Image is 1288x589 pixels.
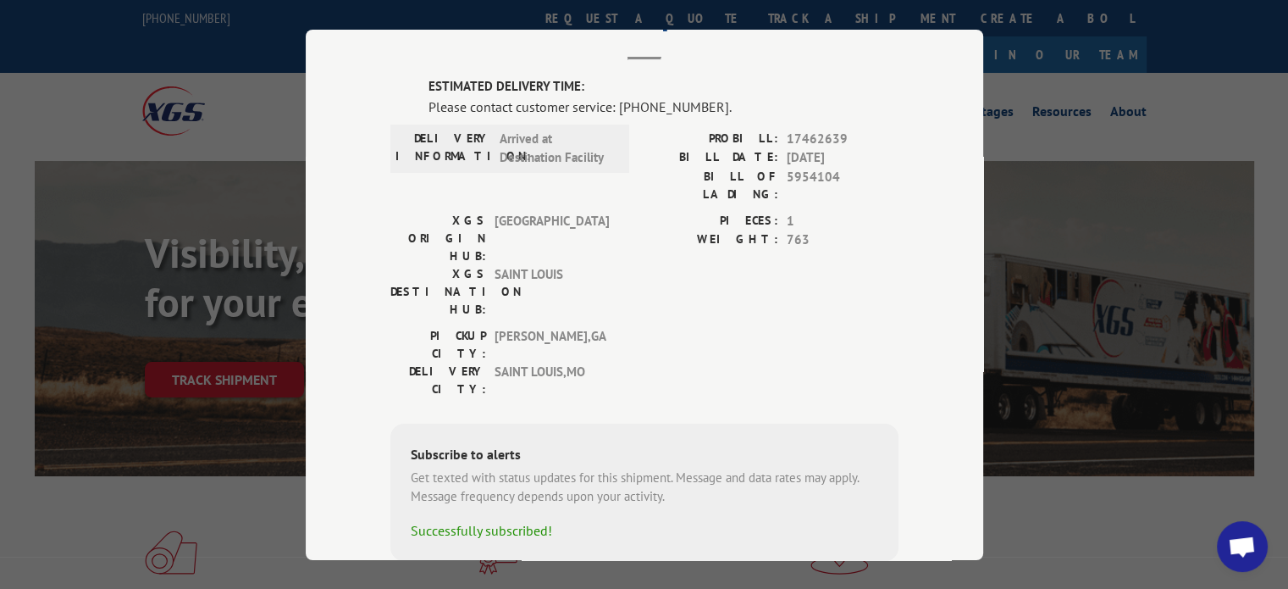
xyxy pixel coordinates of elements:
label: BILL OF LADING: [644,167,778,203]
label: DELIVERY INFORMATION: [395,129,491,167]
div: Please contact customer service: [PHONE_NUMBER]. [428,96,898,116]
label: XGS ORIGIN HUB: [390,211,486,264]
label: PROBILL: [644,129,778,148]
label: PICKUP CITY: [390,326,486,362]
span: 1 [787,211,898,231]
div: Get texted with status updates for this shipment. Message and data rates may apply. Message frequ... [411,468,878,506]
span: [GEOGRAPHIC_DATA] [495,211,609,264]
label: BILL DATE: [644,148,778,168]
span: 763 [787,231,898,250]
label: ESTIMATED DELIVERY TIME: [428,77,898,97]
a: Open chat [1217,521,1268,572]
span: 5954104 [787,167,898,203]
span: 17462639 [787,129,898,148]
label: DELIVERY CITY: [390,362,486,397]
span: SAINT LOUIS , MO [495,362,609,397]
div: Subscribe to alerts [411,443,878,468]
span: SAINT LOUIS [495,264,609,318]
span: [DATE] [787,148,898,168]
label: WEIGHT: [644,231,778,250]
span: [PERSON_NAME] , GA [495,326,609,362]
label: XGS DESTINATION HUB: [390,264,486,318]
label: PIECES: [644,211,778,231]
h2: Track Shipment [390,3,898,35]
span: Arrived at Destination Facility [500,129,614,167]
div: Successfully subscribed! [411,520,878,540]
